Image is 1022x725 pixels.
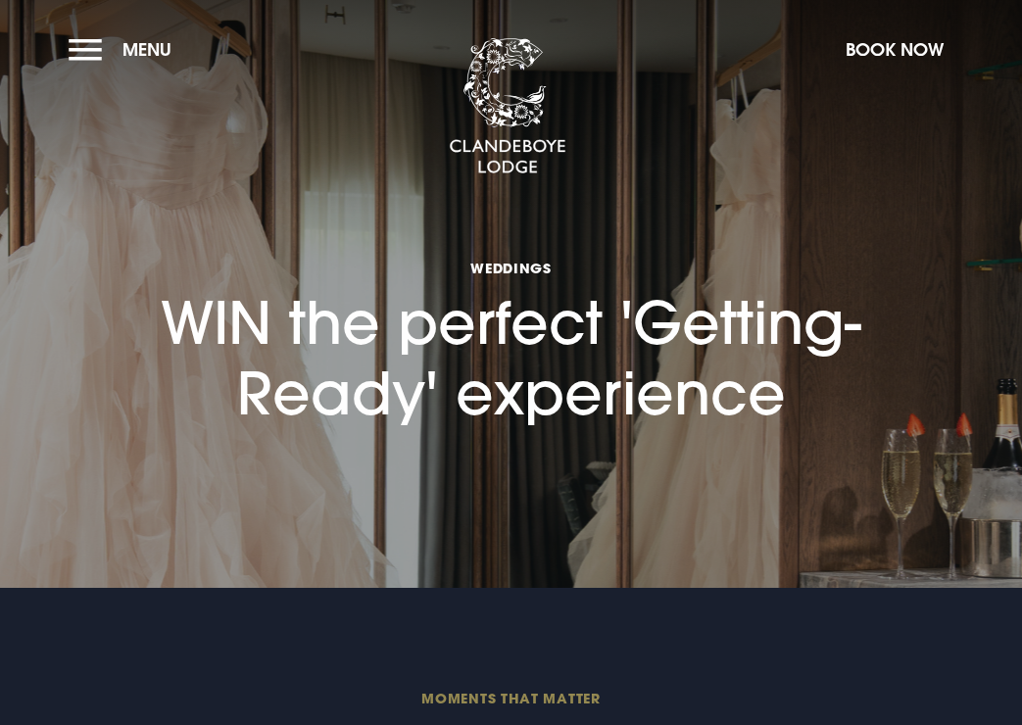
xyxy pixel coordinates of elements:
[120,169,903,429] h1: WIN the perfect 'Getting-Ready' experience
[107,689,915,707] span: MOMENTS THAT MATTER
[120,259,903,277] span: Weddings
[836,28,953,71] button: Book Now
[122,38,171,61] span: Menu
[69,28,181,71] button: Menu
[449,38,566,175] img: Clandeboye Lodge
